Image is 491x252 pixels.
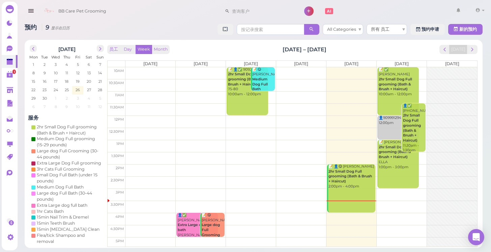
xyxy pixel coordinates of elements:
span: 12 [98,104,103,110]
span: 23 [42,87,47,93]
span: 预约 [25,24,38,31]
span: [DATE] [143,61,157,66]
span: All Categories [327,27,356,32]
span: 2 [65,95,68,101]
span: 11 [87,104,91,110]
span: 5 [98,95,102,101]
small: 显示在日历 [51,26,69,30]
span: 12pm [114,117,124,122]
span: 10 [53,70,58,76]
div: Large dog Full Grooming (30-44 pounds) [37,148,102,160]
span: 30 [42,95,48,101]
span: [DATE] [445,61,459,66]
button: 新的预约 [448,24,483,35]
span: 3 [54,61,57,68]
span: 11am [115,93,124,97]
span: 1:30pm [111,154,124,158]
span: 12 [76,70,80,76]
span: [DATE] [344,61,358,66]
span: 22 [31,87,36,93]
span: 25 [64,87,69,93]
input: 查询客户 [230,6,295,17]
div: Extra Large dog full bath [37,202,87,208]
span: 8 [54,104,58,110]
span: Sat [86,55,92,59]
span: 6 [32,104,35,110]
span: 9 [43,70,47,76]
i: 9 [42,24,69,31]
span: 17 [53,78,58,84]
div: Flea/tick Shampoo and removal [37,232,102,245]
span: 20 [86,78,92,84]
div: 👤✅ [PERSON_NAME] [PERSON_NAME] 4:00pm [177,213,218,243]
span: 10am [114,69,124,73]
div: 📝 😋 [PERSON_NAME] ELLA 10:00am [252,67,275,102]
span: Thu [63,55,70,59]
span: 6 [87,61,91,68]
span: [DATE] [395,61,409,66]
button: prev [439,45,450,54]
span: 3:30pm [111,202,124,207]
div: Small Dog Full Bath (under 15 pounds) [37,172,102,184]
span: 1 [54,95,57,101]
div: Medium Dog Full grooming (15-29 pounds) [37,136,102,148]
span: 24 [53,87,59,93]
span: 19 [75,78,80,84]
button: next [467,45,478,54]
b: 2hr Small Dog Full grooming (Bath & Brush + Haircut) [228,72,261,86]
span: [DATE] [194,61,208,66]
span: 4:30pm [110,227,124,231]
span: 4pm [115,215,124,219]
button: prev [30,45,37,52]
span: 2 [43,61,46,68]
h2: [DATE] [58,45,76,52]
div: 3hr Cats Full Grooming [37,166,85,172]
span: 12:30pm [109,129,124,134]
span: 5pm [116,239,124,243]
span: [DATE] [244,61,258,66]
span: Wed [51,55,60,59]
b: 2hr Small Dog Full grooming (Bath & Brush + Haircut) [328,169,372,183]
span: 8 [32,70,35,76]
span: 15 [31,78,36,84]
span: 11 [65,70,69,76]
div: 👤9099912943 12:00pm [378,116,418,125]
span: 29 [31,95,36,101]
span: 16 [42,78,47,84]
span: 4 [87,95,91,101]
a: 预约申请 [410,24,445,35]
span: 10 [75,104,80,110]
b: Medium Dog Full Bath [252,77,268,91]
span: 2pm [116,166,124,170]
button: Week [136,45,152,54]
span: Sun [96,55,104,59]
a: 1 [2,68,18,81]
span: 4 [65,61,68,68]
span: 27 [86,87,92,93]
span: BB Care Pet Grooming [58,2,106,21]
span: 11:30am [110,105,124,109]
div: 📝 👤✅ 9092923430 75-80 10:00am - 12:00pm [228,67,268,97]
span: 2:30pm [111,178,124,182]
h2: [DATE] – [DATE] [283,46,326,53]
span: 9 [65,104,68,110]
b: 2hr Small Dog Full grooming (Bath & Brush + Haircut) [403,113,421,142]
div: 📝 👤😋 [PERSON_NAME] 2:00pm - 4:00pm [328,164,375,189]
b: Large dog Full Grooming (30-44 pounds) [202,223,220,247]
div: Open Intercom Messenger [468,229,484,245]
div: 👤✅ [PHONE_NUMBER] 11:30am - 1:30pm [403,103,426,153]
div: Extra Large Dog Full grooming [37,160,101,166]
span: 3pm [116,190,124,195]
span: 7 [43,104,46,110]
div: De-shedding [37,245,64,251]
button: [DATE] [449,45,467,54]
button: Month [152,45,170,54]
span: 1 [32,61,35,68]
div: Medium Dog Full Bath [37,184,84,190]
div: 1hr Cats Bath [37,208,64,215]
div: Large dog Full Bath (30-44 pounds) [37,190,102,202]
span: 7 [98,61,102,68]
input: 按记录搜索 [237,24,304,35]
b: 2hr Small Dog Full grooming (Bath & Brush + Haircut) [379,145,412,159]
span: Tue [41,55,48,59]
